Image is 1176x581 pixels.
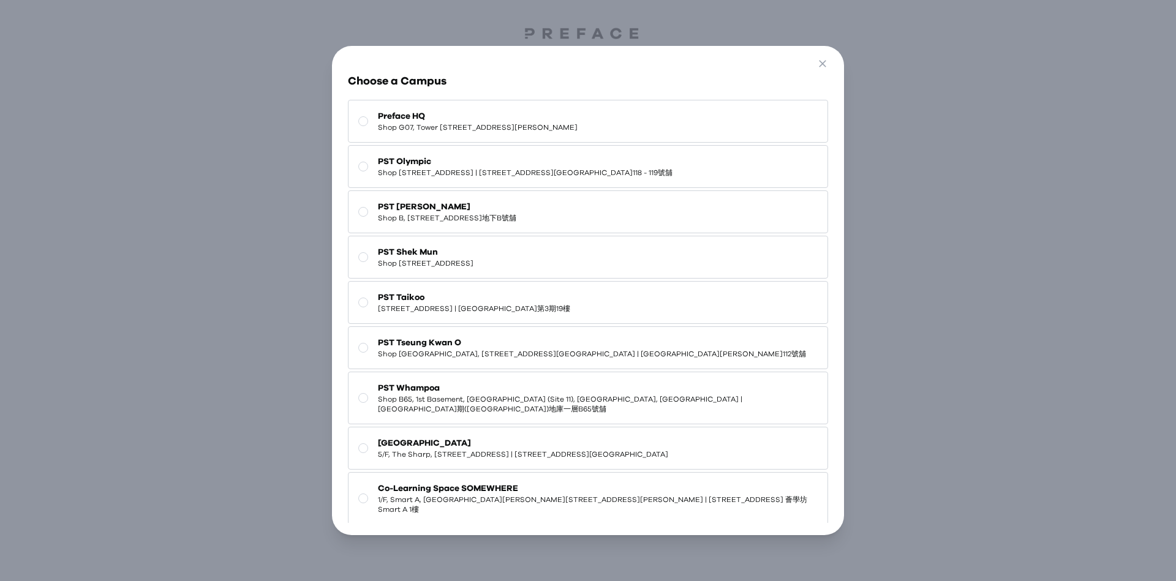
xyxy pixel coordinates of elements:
[378,246,473,258] span: PST Shek Mun
[378,495,817,514] span: 1/F, Smart A, [GEOGRAPHIC_DATA][PERSON_NAME][STREET_ADDRESS][PERSON_NAME] | [STREET_ADDRESS] 薈學坊 ...
[348,472,827,525] button: Co-Learning Space SOMEWHERE1/F, Smart A, [GEOGRAPHIC_DATA][PERSON_NAME][STREET_ADDRESS][PERSON_NA...
[378,482,817,495] span: Co-Learning Space SOMEWHERE
[378,449,668,459] span: 5/F, The Sharp, [STREET_ADDRESS] | [STREET_ADDRESS][GEOGRAPHIC_DATA]
[378,437,668,449] span: [GEOGRAPHIC_DATA]
[378,337,806,349] span: PST Tseung Kwan O
[378,291,570,304] span: PST Taikoo
[348,326,827,369] button: PST Tseung Kwan OShop [GEOGRAPHIC_DATA], [STREET_ADDRESS][GEOGRAPHIC_DATA] | [GEOGRAPHIC_DATA][PE...
[378,258,473,268] span: Shop [STREET_ADDRESS]
[348,73,827,90] h3: Choose a Campus
[378,110,578,122] span: Preface HQ
[348,281,827,324] button: PST Taikoo[STREET_ADDRESS] | [GEOGRAPHIC_DATA]第3期19樓
[348,236,827,279] button: PST Shek MunShop [STREET_ADDRESS]
[378,156,673,168] span: PST Olympic
[378,394,817,414] span: Shop B65, 1st Basement, [GEOGRAPHIC_DATA] (Site 11), [GEOGRAPHIC_DATA], [GEOGRAPHIC_DATA] | [GEOG...
[378,213,516,223] span: Shop B, [STREET_ADDRESS]地下B號舖
[378,304,570,313] span: [STREET_ADDRESS] | [GEOGRAPHIC_DATA]第3期19樓
[348,427,827,470] button: [GEOGRAPHIC_DATA]5/F, The Sharp, [STREET_ADDRESS] | [STREET_ADDRESS][GEOGRAPHIC_DATA]
[348,190,827,233] button: PST [PERSON_NAME]Shop B, [STREET_ADDRESS]地下B號舖
[378,122,578,132] span: Shop G07, Tower [STREET_ADDRESS][PERSON_NAME]
[378,168,673,178] span: Shop [STREET_ADDRESS] | [STREET_ADDRESS][GEOGRAPHIC_DATA]118 - 119號舖
[348,100,827,143] button: Preface HQShop G07, Tower [STREET_ADDRESS][PERSON_NAME]
[348,145,827,188] button: PST OlympicShop [STREET_ADDRESS] | [STREET_ADDRESS][GEOGRAPHIC_DATA]118 - 119號舖
[378,201,516,213] span: PST [PERSON_NAME]
[378,382,817,394] span: PST Whampoa
[378,349,806,359] span: Shop [GEOGRAPHIC_DATA], [STREET_ADDRESS][GEOGRAPHIC_DATA] | [GEOGRAPHIC_DATA][PERSON_NAME]112號舖
[348,372,827,424] button: PST WhampoaShop B65, 1st Basement, [GEOGRAPHIC_DATA] (Site 11), [GEOGRAPHIC_DATA], [GEOGRAPHIC_DA...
